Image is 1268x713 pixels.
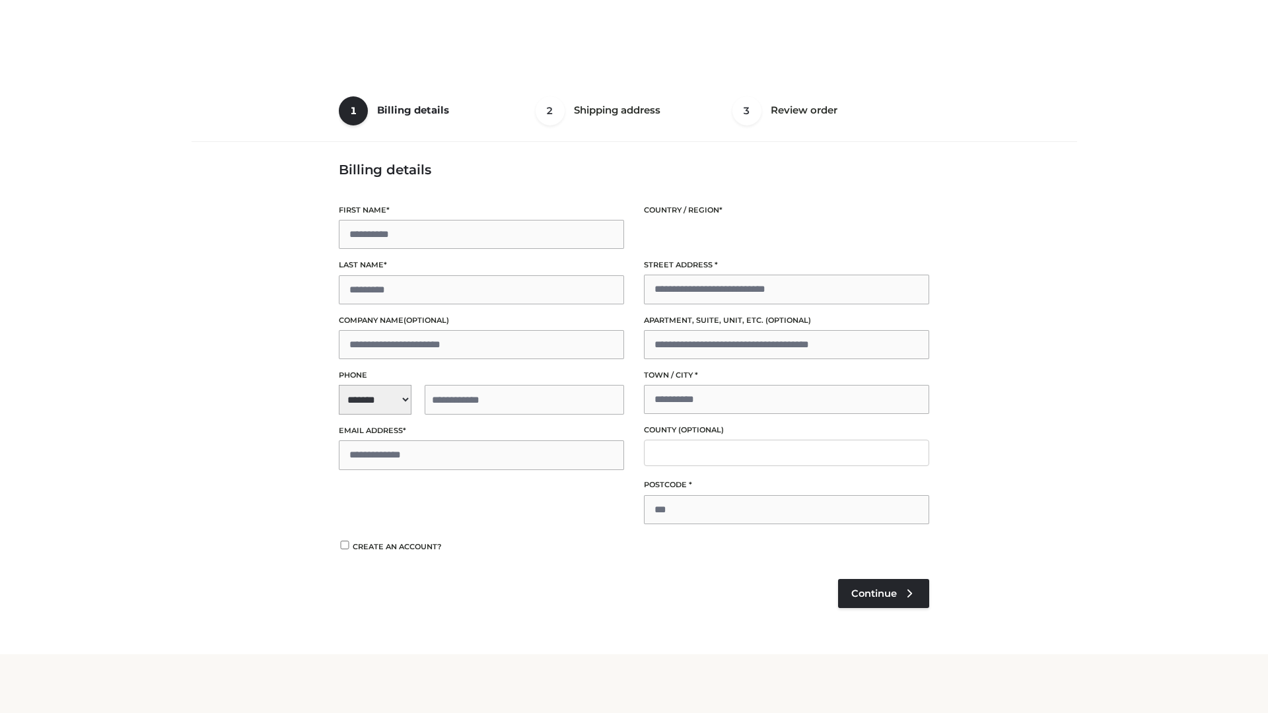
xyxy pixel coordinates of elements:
[644,424,929,436] label: County
[339,204,624,217] label: First name
[339,369,624,382] label: Phone
[339,259,624,271] label: Last name
[644,479,929,491] label: Postcode
[404,316,449,325] span: (optional)
[353,542,442,551] span: Create an account?
[339,162,929,178] h3: Billing details
[644,259,929,271] label: Street address
[678,425,724,434] span: (optional)
[339,424,624,437] label: Email address
[838,579,929,608] a: Continue
[851,588,897,599] span: Continue
[644,314,929,327] label: Apartment, suite, unit, etc.
[644,369,929,382] label: Town / City
[339,541,351,549] input: Create an account?
[765,316,811,325] span: (optional)
[339,314,624,327] label: Company name
[644,204,929,217] label: Country / Region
